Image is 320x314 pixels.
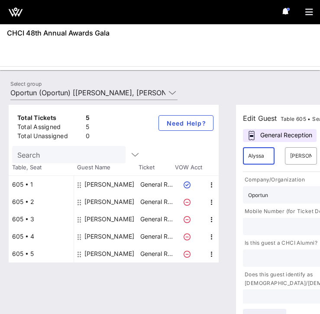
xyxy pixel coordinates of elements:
[9,176,74,193] div: 605 • 1
[139,228,174,245] p: General R…
[243,239,317,248] p: Is this guest a CHCI Alumni?
[9,163,74,172] span: Table, Seat
[86,132,90,142] div: 0
[158,115,213,131] button: Need Help?
[248,149,269,163] input: First Name*
[139,245,174,262] p: General R…
[17,113,82,124] div: Total Tickets
[74,163,139,172] span: Guest Name
[84,176,134,193] div: Rita C
[9,210,74,228] div: 605 • 3
[84,245,134,262] div: Ian Moloney
[10,81,42,87] label: Select group
[7,28,110,38] span: CHCI 48th Annual Awards Gala
[139,176,174,193] p: General R…
[173,163,204,172] span: VOW Acct
[243,129,317,142] div: General Reception
[9,245,74,262] div: 605 • 5
[84,228,134,245] div: Phil Goldfeder
[9,193,74,210] div: 605 • 2
[84,193,134,210] div: Ezra Garret
[84,210,134,228] div: Gonzalo Palacio
[9,228,74,245] div: 605 • 4
[243,175,305,185] p: Company/Organization
[86,113,90,124] div: 5
[139,163,173,172] span: Ticket
[17,123,82,133] div: Total Assigned
[290,149,311,163] input: Last Name*
[166,120,206,127] span: Need Help?
[86,123,90,133] div: 5
[17,132,82,142] div: Total Unassigned
[139,210,174,228] p: General R…
[139,193,174,210] p: General R…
